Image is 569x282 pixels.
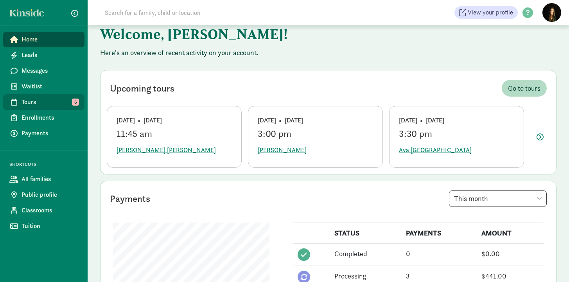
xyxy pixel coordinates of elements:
[22,35,78,44] span: Home
[3,187,84,203] a: Public profile
[530,244,569,282] iframe: Chat Widget
[117,116,232,125] div: [DATE] • [DATE]
[258,145,307,155] span: [PERSON_NAME]
[334,248,397,259] div: Completed
[110,192,150,206] div: Payments
[117,128,232,139] div: 11:45 am
[399,145,472,155] span: Ava [GEOGRAPHIC_DATA]
[22,129,78,138] span: Payments
[22,113,78,122] span: Enrollments
[399,128,514,139] div: 3:30 pm
[3,63,84,79] a: Messages
[22,221,78,231] span: Tuition
[3,218,84,234] a: Tuition
[110,81,174,95] div: Upcoming tours
[100,20,487,48] h1: Welcome, [PERSON_NAME]!
[481,248,539,259] div: $0.00
[3,79,84,94] a: Waitlist
[22,97,78,107] span: Tours
[22,174,78,184] span: All families
[399,142,472,158] button: Ava [GEOGRAPHIC_DATA]
[22,206,78,215] span: Classrooms
[72,99,79,106] span: 6
[22,50,78,60] span: Leads
[3,171,84,187] a: All families
[117,142,216,158] button: [PERSON_NAME] [PERSON_NAME]
[502,80,547,97] a: Go to tours
[22,82,78,91] span: Waitlist
[22,190,78,199] span: Public profile
[3,126,84,141] a: Payments
[258,142,307,158] button: [PERSON_NAME]
[406,271,472,281] div: 3
[3,94,84,110] a: Tours 6
[100,5,320,20] input: Search for a family, child or location
[3,47,84,63] a: Leads
[481,271,539,281] div: $441.00
[3,203,84,218] a: Classrooms
[401,223,477,244] th: PAYMENTS
[477,223,544,244] th: AMOUNT
[117,145,216,155] span: [PERSON_NAME] [PERSON_NAME]
[454,6,518,19] a: View your profile
[3,32,84,47] a: Home
[100,48,556,57] p: Here's an overview of recent activity on your account.
[334,271,397,281] div: Processing
[330,223,401,244] th: STATUS
[3,110,84,126] a: Enrollments
[406,248,472,259] div: 0
[258,116,373,125] div: [DATE] • [DATE]
[22,66,78,75] span: Messages
[508,83,540,93] span: Go to tours
[399,116,514,125] div: [DATE] • [DATE]
[258,128,373,139] div: 3:00 pm
[468,8,513,17] span: View your profile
